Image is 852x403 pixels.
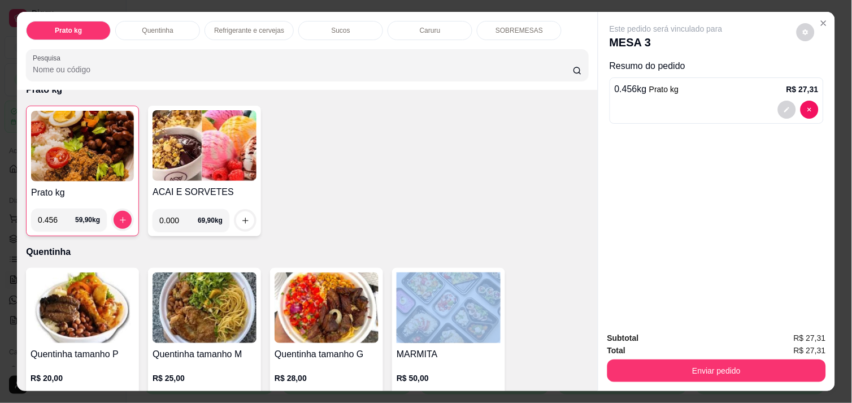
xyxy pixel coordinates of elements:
img: product-image [31,272,134,343]
img: product-image [153,110,257,181]
p: R$ 20,00 [31,372,134,384]
button: increase-product-quantity [114,211,132,229]
p: R$ 27,31 [786,84,819,95]
input: 0.00 [159,209,198,232]
h4: Quentinha tamanho G [275,348,379,361]
p: Quentinha [26,245,589,259]
img: product-image [153,272,257,343]
label: Pesquisa [33,53,64,63]
strong: Subtotal [607,333,639,343]
h4: ACAI E SORVETES [153,185,257,199]
p: R$ 25,00 [153,372,257,384]
input: Pesquisa [33,64,573,75]
button: increase-product-quantity [236,211,254,229]
span: R$ 27,31 [794,332,826,344]
button: decrease-product-quantity [801,101,819,119]
p: Prato kg [26,83,589,97]
span: R$ 27,31 [794,344,826,357]
button: Enviar pedido [607,359,826,382]
button: decrease-product-quantity [797,23,815,41]
p: R$ 28,00 [275,372,379,384]
p: 0.456 kg [615,83,679,96]
button: decrease-product-quantity [778,101,796,119]
p: Caruru [420,26,441,35]
img: product-image [275,272,379,343]
img: product-image [31,111,134,181]
img: product-image [397,272,501,343]
p: Quentinha [142,26,173,35]
input: 0.00 [38,209,75,231]
h4: Prato kg [31,186,134,200]
h4: MARMITA [397,348,501,361]
p: Refrigerante e cervejas [214,26,284,35]
p: Prato kg [55,26,82,35]
h4: Quentinha tamanho M [153,348,257,361]
span: Prato kg [649,85,679,94]
p: MESA 3 [610,34,723,50]
button: Close [815,14,833,32]
strong: Total [607,346,625,355]
p: Resumo do pedido [610,59,824,73]
p: Sucos [332,26,350,35]
p: SOBREMESAS [495,26,543,35]
h4: Quentinha tamanho P [31,348,134,361]
p: Este pedido será vinculado para [610,23,723,34]
p: R$ 50,00 [397,372,501,384]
